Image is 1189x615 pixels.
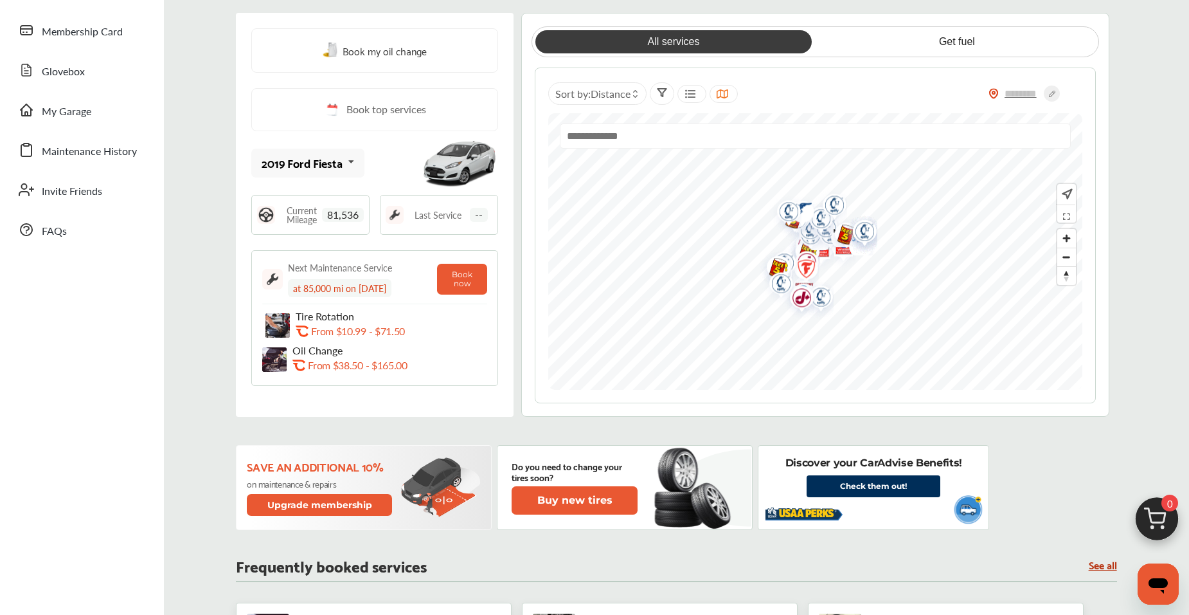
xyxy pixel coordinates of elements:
[760,265,794,306] img: logo-get-spiffy.png
[843,213,877,253] img: logo-get-spiffy.png
[42,143,137,160] span: Maintenance History
[825,216,859,257] img: logo-take5.png
[785,244,819,284] img: logo-jiffylube.png
[800,200,832,241] div: Map marker
[805,209,837,250] div: Map marker
[813,187,847,227] img: logo-get-spiffy.png
[12,14,151,47] a: Membership Card
[773,199,807,241] img: logo-take5.png
[322,208,364,222] span: 81,536
[813,187,845,227] div: Map marker
[346,102,426,118] span: Book top services
[843,213,875,253] div: Map marker
[42,104,91,120] span: My Garage
[757,249,791,291] img: logo-take5.png
[247,494,392,516] button: Upgrade membership
[12,133,151,167] a: Maintenance History
[988,88,999,99] img: location_vector_orange.38f05af8.svg
[800,279,834,319] img: logo-get-spiffy.png
[535,30,812,53] a: All services
[512,461,638,482] p: Do you need to change your tires soon?
[839,228,873,255] img: logo-mavis.png
[800,200,834,241] img: logo-get-spiffy.png
[767,193,800,234] div: Map marker
[265,313,290,338] img: tire-rotation-thumb.jpg
[1057,229,1076,248] button: Zoom in
[548,113,1082,390] canvas: Map
[782,276,814,313] div: Map marker
[785,250,817,291] div: Map marker
[12,93,151,127] a: My Garage
[821,220,854,247] div: Map marker
[783,273,815,301] div: Map marker
[323,42,427,59] a: Book my oil change
[781,279,815,319] img: logo-aamco.png
[949,491,987,527] img: usaa-vehicle.1b55c2f1.svg
[789,216,821,257] div: Map marker
[311,325,405,337] p: From $10.99 - $71.50
[437,264,487,295] button: Book now
[785,244,818,284] div: Map marker
[288,261,392,274] div: Next Maintenance Service
[512,486,638,515] button: Buy new tires
[822,228,854,269] div: Map marker
[262,269,283,289] img: maintenance_logo
[805,209,839,250] img: logo-get-spiffy.png
[470,208,488,222] span: --
[781,194,813,232] div: Map marker
[763,244,797,285] img: logo-get-spiffy.png
[1138,564,1179,605] iframe: Button to launch messaging window
[1089,559,1117,570] a: See all
[236,559,427,571] p: Frequently booked services
[512,486,640,515] a: Buy new tires
[781,279,813,319] div: Map marker
[262,156,343,169] div: 2019 Ford Fiesta
[1057,267,1076,285] span: Reset bearing to north
[807,475,940,497] a: Check them out!
[1057,266,1076,285] button: Reset bearing to north
[825,216,857,257] div: Map marker
[292,344,434,356] p: Oil Change
[653,442,738,533] img: new-tire.a0c7fe23.svg
[819,30,1095,53] a: Get fuel
[839,228,872,255] div: Map marker
[415,210,461,219] span: Last Service
[42,64,85,80] span: Glovebox
[247,479,394,489] p: on maintenance & repairs
[780,279,814,320] img: logo-jiffylube.png
[12,173,151,207] a: Invite Friends
[262,304,487,304] img: border-line.da1032d4.svg
[785,456,962,470] p: Discover your CarAdvise Benefits!
[288,279,391,297] div: at 85,000 mi on [DATE]
[323,102,340,118] img: cal_icon.0803b883.svg
[777,200,809,241] div: Map marker
[821,220,855,247] img: logo-mrtire.png
[773,199,805,241] div: Map marker
[783,273,817,301] img: logo-discount-tire.png
[782,276,816,313] img: logo-mopar.png
[765,502,843,525] img: usaa-logo.5ee3b997.svg
[421,134,498,192] img: mobile_12629_st0640_046.jpg
[763,244,795,285] div: Map marker
[785,250,819,291] img: logo-firestone.png
[757,249,789,291] div: Map marker
[42,183,102,200] span: Invite Friends
[282,206,322,224] span: Current Mileage
[1057,248,1076,266] button: Zoom out
[42,24,123,41] span: Membership Card
[775,200,807,241] div: Map marker
[42,223,67,240] span: FAQs
[296,310,437,322] p: Tire Rotation
[1161,495,1178,511] span: 0
[262,347,287,372] img: oil-change-thumb.jpg
[1126,491,1188,553] img: cart_icon.3d0951e8.svg
[591,86,630,101] span: Distance
[257,206,275,224] img: steering_logo
[1059,187,1073,201] img: recenter.ce011a49.svg
[251,88,498,131] a: Book top services
[323,42,339,59] img: oil-change.e5047c97.svg
[555,86,630,101] span: Sort by :
[12,213,151,246] a: FAQs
